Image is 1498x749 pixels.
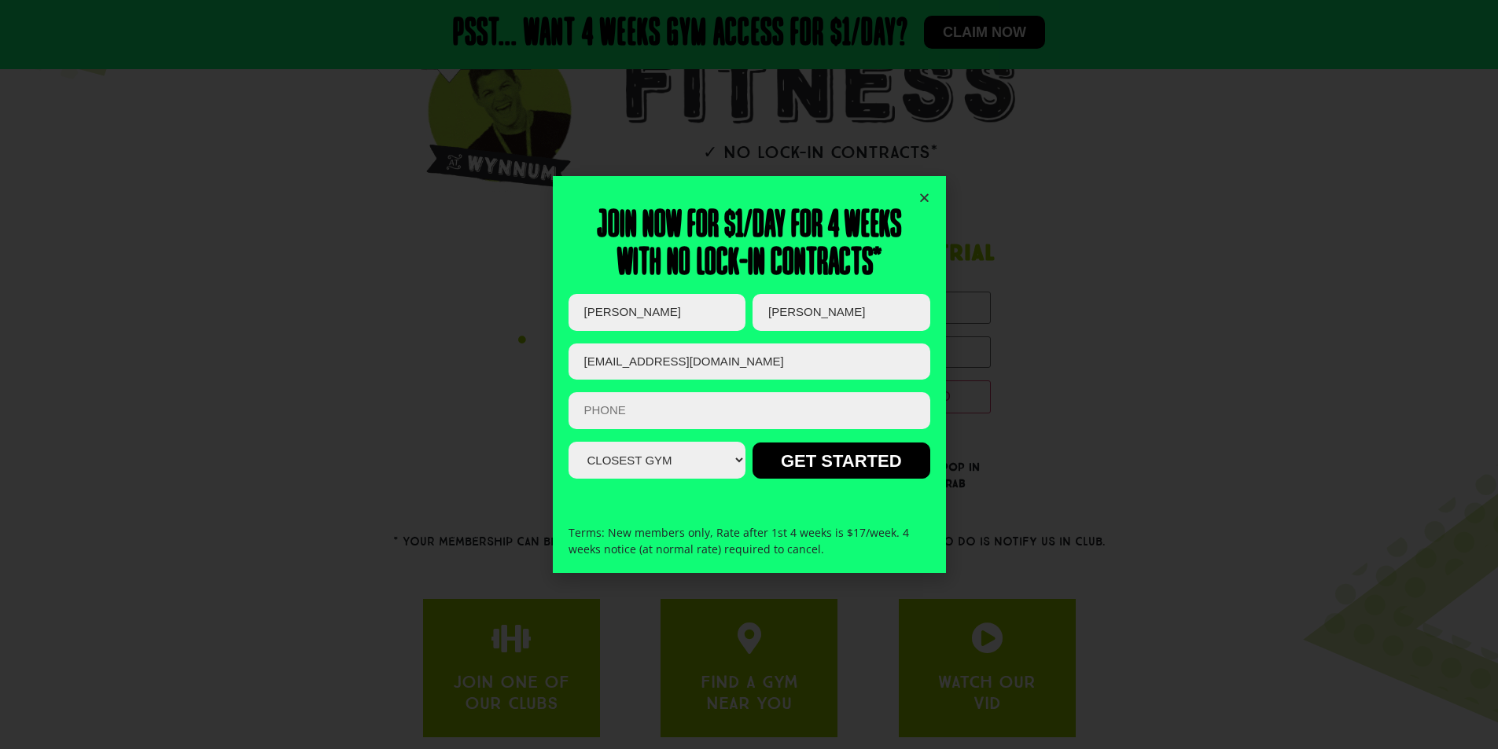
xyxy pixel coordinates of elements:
[569,294,745,331] input: FIRST NAME
[569,392,930,429] input: PHONE
[753,442,929,479] input: GET STARTED
[569,207,930,283] h2: Join now for $1/day for 4 weeks With no lock-in contracts*
[569,509,930,573] div: Terms: New members only, Rate after 1st 4 weeks is $17/week. 4 weeks notice (at normal rate) requ...
[753,294,929,331] input: LAST NAME
[569,343,930,380] input: Email
[918,192,930,204] a: Close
